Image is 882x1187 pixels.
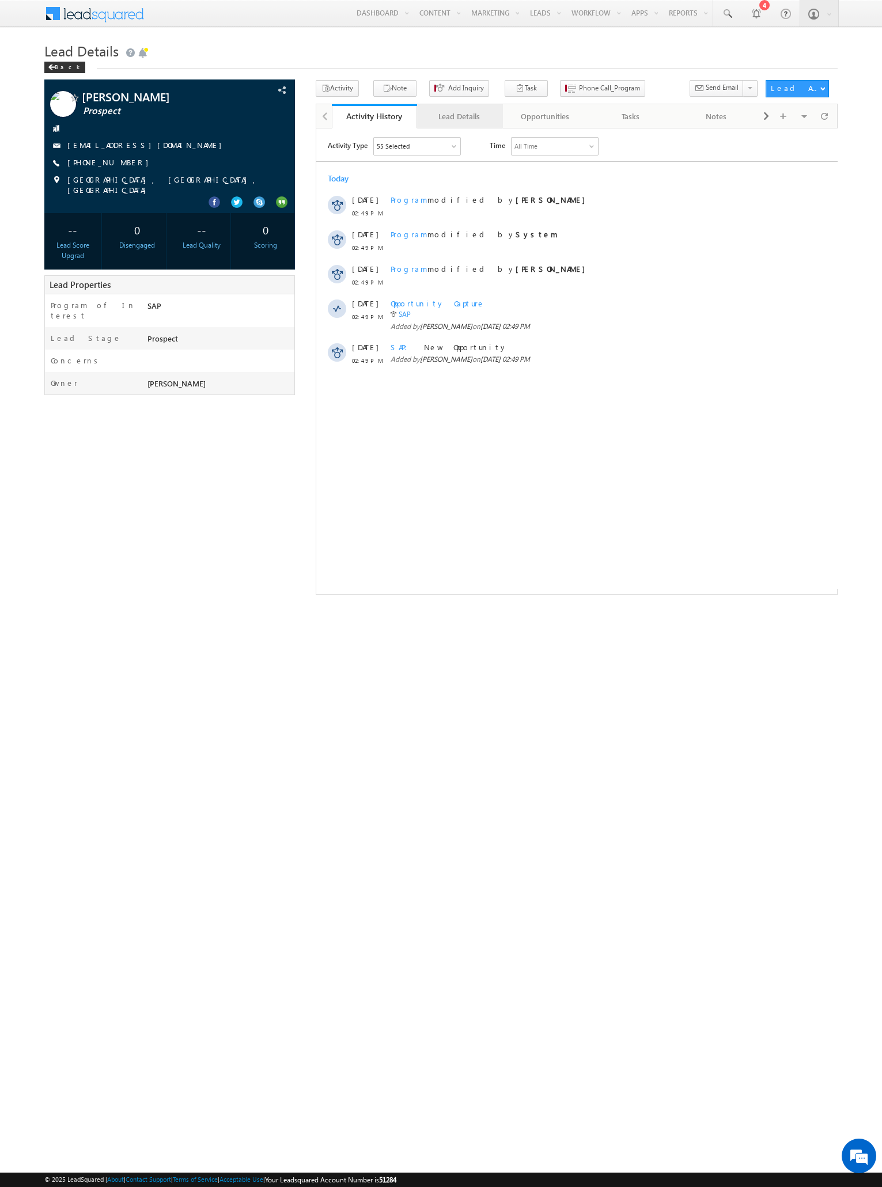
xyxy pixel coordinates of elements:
[74,135,275,146] span: modified by
[448,83,484,93] span: Add Inquiry
[15,107,210,345] textarea: Type your message and click 'Submit'
[74,66,111,76] span: Program
[379,1175,396,1184] span: 51284
[36,170,62,180] span: [DATE]
[36,135,62,146] span: [DATE]
[579,83,640,93] span: Phone Call_Program
[199,101,241,111] strong: System
[340,111,408,122] div: Activity History
[373,80,417,97] button: Note
[219,1175,263,1183] a: Acceptable Use
[82,91,237,103] span: [PERSON_NAME]
[316,80,359,97] button: Activity
[240,219,292,240] div: 0
[597,109,663,123] div: Tasks
[169,355,209,370] em: Submit
[36,214,62,224] span: [DATE]
[44,41,119,60] span: Lead Details
[147,378,206,388] span: [PERSON_NAME]
[332,104,417,128] a: Activity History
[47,219,99,240] div: --
[199,135,275,145] strong: [PERSON_NAME]
[74,135,111,145] span: Program
[74,170,169,180] span: Opportunity Capture
[706,82,739,93] span: Send Email
[74,66,275,77] span: modified by
[766,80,829,97] button: Lead Actions
[265,1175,396,1184] span: Your Leadsquared Account Number is
[104,194,156,202] span: [PERSON_NAME]
[12,45,49,55] div: Today
[164,194,214,202] span: [DATE] 02:49 PM
[126,1175,171,1183] a: Contact Support
[36,183,70,194] span: 02:49 PM
[74,226,457,236] span: Added by on
[199,66,275,76] strong: [PERSON_NAME]
[36,149,70,159] span: 02:49 PM
[673,104,759,128] a: Notes
[58,9,144,26] div: Sales Activity,Program,Email Bounced,Email Link Clicked,Email Marked Spam & 50 more..
[82,181,94,190] a: SAP
[67,157,154,169] span: [PHONE_NUMBER]
[74,193,457,203] span: Added by on
[36,66,62,77] span: [DATE]
[426,109,492,123] div: Lead Details
[176,240,228,251] div: Lead Quality
[36,79,70,90] span: 02:49 PM
[240,240,292,251] div: Scoring
[60,13,93,23] div: 55 Selected
[198,13,221,23] div: All Time
[51,333,122,343] label: Lead Stage
[145,333,294,349] div: Prospect
[44,62,85,73] div: Back
[164,226,214,235] span: [DATE] 02:49 PM
[176,219,228,240] div: --
[111,219,163,240] div: 0
[189,6,217,33] div: Minimize live chat window
[417,104,502,128] a: Lead Details
[173,1175,218,1183] a: Terms of Service
[429,80,489,97] button: Add Inquiry
[145,300,294,316] div: SAP
[74,214,99,223] span: SAP
[47,240,99,261] div: Lead Score Upgrad
[12,9,51,26] span: Activity Type
[51,378,78,388] label: Owner
[36,101,62,111] span: [DATE]
[36,114,70,124] span: 02:49 PM
[104,226,156,235] span: [PERSON_NAME]
[51,355,102,366] label: Concerns
[74,101,111,111] span: Program
[51,300,135,321] label: Program of Interest
[560,80,645,97] button: Phone Call_Program
[44,1174,396,1185] span: © 2025 LeadSquared | | | | |
[505,80,548,97] button: Task
[74,101,241,111] span: modified by
[512,109,578,123] div: Opportunities
[83,105,239,117] span: Prospect
[771,83,820,93] div: Lead Actions
[111,240,163,251] div: Disengaged
[108,214,191,223] span: New Opportunity
[36,227,70,237] span: 02:49 PM
[503,104,588,128] a: Opportunities
[44,61,91,71] a: Back
[683,109,748,123] div: Notes
[67,140,228,150] a: [EMAIL_ADDRESS][DOMAIN_NAME]
[67,175,271,195] span: [GEOGRAPHIC_DATA], [GEOGRAPHIC_DATA], [GEOGRAPHIC_DATA]
[60,60,194,75] div: Leave a message
[690,80,744,97] button: Send Email
[107,1175,124,1183] a: About
[20,60,48,75] img: d_60004797649_company_0_60004797649
[50,91,76,121] img: Profile photo
[173,9,189,26] span: Time
[50,279,111,290] span: Lead Properties
[588,104,673,128] a: Tasks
